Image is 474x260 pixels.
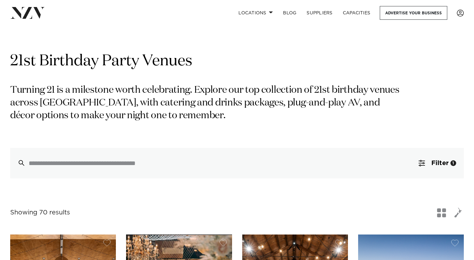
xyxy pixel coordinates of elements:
[431,160,449,166] span: Filter
[380,6,447,20] a: Advertise your business
[338,6,376,20] a: Capacities
[301,6,337,20] a: SUPPLIERS
[10,51,464,71] h1: 21st Birthday Party Venues
[411,148,464,178] button: Filter1
[233,6,278,20] a: Locations
[10,7,45,18] img: nzv-logo.png
[10,84,404,122] p: Turning 21 is a milestone worth celebrating. Explore our top collection of 21st birthday venues a...
[450,160,456,166] div: 1
[278,6,301,20] a: BLOG
[10,208,70,218] div: Showing 70 results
